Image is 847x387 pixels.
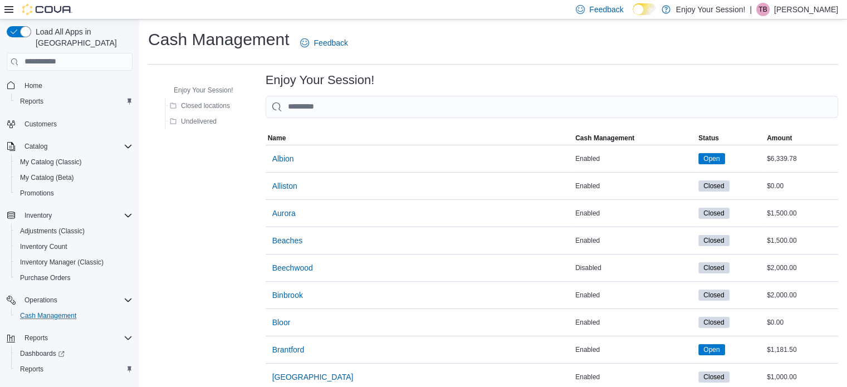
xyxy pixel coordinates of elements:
[314,37,347,48] span: Feedback
[11,154,137,170] button: My Catalog (Classic)
[756,3,770,16] div: Troy Bromfield
[165,99,234,112] button: Closed locations
[272,180,297,192] span: Alliston
[25,120,57,129] span: Customers
[703,263,724,273] span: Closed
[765,234,838,247] div: $1,500.00
[767,134,792,143] span: Amount
[703,372,724,382] span: Closed
[698,371,729,383] span: Closed
[272,235,302,246] span: Beaches
[573,370,696,384] div: Enabled
[765,131,838,145] button: Amount
[272,290,303,301] span: Binbrook
[703,181,724,191] span: Closed
[698,235,729,246] span: Closed
[16,224,133,238] span: Adjustments (Classic)
[174,86,233,95] span: Enjoy Your Session!
[589,4,623,15] span: Feedback
[272,344,305,355] span: Brantford
[698,208,729,219] span: Closed
[2,77,137,94] button: Home
[16,256,108,269] a: Inventory Manager (Classic)
[703,290,724,300] span: Closed
[765,316,838,329] div: $0.00
[11,239,137,254] button: Inventory Count
[268,175,302,197] button: Alliston
[296,32,352,54] a: Feedback
[573,179,696,193] div: Enabled
[16,240,72,253] a: Inventory Count
[20,173,74,182] span: My Catalog (Beta)
[16,155,133,169] span: My Catalog (Classic)
[268,311,295,334] button: Bloor
[268,148,298,170] button: Albion
[16,187,133,200] span: Promotions
[633,15,633,16] span: Dark Mode
[16,224,89,238] a: Adjustments (Classic)
[573,343,696,356] div: Enabled
[11,170,137,185] button: My Catalog (Beta)
[16,347,133,360] span: Dashboards
[703,345,719,355] span: Open
[158,84,238,97] button: Enjoy Your Session!
[20,189,54,198] span: Promotions
[266,96,838,118] input: This is a search bar. As you type, the results lower in the page will automatically filter.
[573,261,696,275] div: Disabled
[573,288,696,302] div: Enabled
[25,334,48,342] span: Reports
[765,179,838,193] div: $0.00
[20,79,133,92] span: Home
[774,3,838,16] p: [PERSON_NAME]
[266,74,375,87] h3: Enjoy Your Session!
[165,115,221,128] button: Undelivered
[148,28,289,51] h1: Cash Management
[25,296,57,305] span: Operations
[765,343,838,356] div: $1,181.50
[16,309,133,322] span: Cash Management
[266,131,573,145] button: Name
[11,270,137,286] button: Purchase Orders
[573,207,696,220] div: Enabled
[20,311,76,320] span: Cash Management
[573,131,696,145] button: Cash Management
[11,361,137,377] button: Reports
[20,209,133,222] span: Inventory
[698,262,729,273] span: Closed
[11,223,137,239] button: Adjustments (Classic)
[2,292,137,308] button: Operations
[2,208,137,223] button: Inventory
[16,240,133,253] span: Inventory Count
[573,316,696,329] div: Enabled
[268,134,286,143] span: Name
[16,95,133,108] span: Reports
[20,349,65,358] span: Dashboards
[20,97,43,106] span: Reports
[16,155,86,169] a: My Catalog (Classic)
[272,153,294,164] span: Albion
[698,290,729,301] span: Closed
[16,362,48,376] a: Reports
[2,330,137,346] button: Reports
[16,362,133,376] span: Reports
[765,261,838,275] div: $2,000.00
[750,3,752,16] p: |
[11,185,137,201] button: Promotions
[703,208,724,218] span: Closed
[20,293,62,307] button: Operations
[16,95,48,108] a: Reports
[698,344,724,355] span: Open
[25,142,47,151] span: Catalog
[633,3,656,15] input: Dark Mode
[20,117,61,131] a: Customers
[25,211,52,220] span: Inventory
[698,153,724,164] span: Open
[703,317,724,327] span: Closed
[25,81,42,90] span: Home
[698,134,719,143] span: Status
[20,227,85,236] span: Adjustments (Classic)
[20,79,47,92] a: Home
[573,234,696,247] div: Enabled
[181,101,230,110] span: Closed locations
[11,308,137,324] button: Cash Management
